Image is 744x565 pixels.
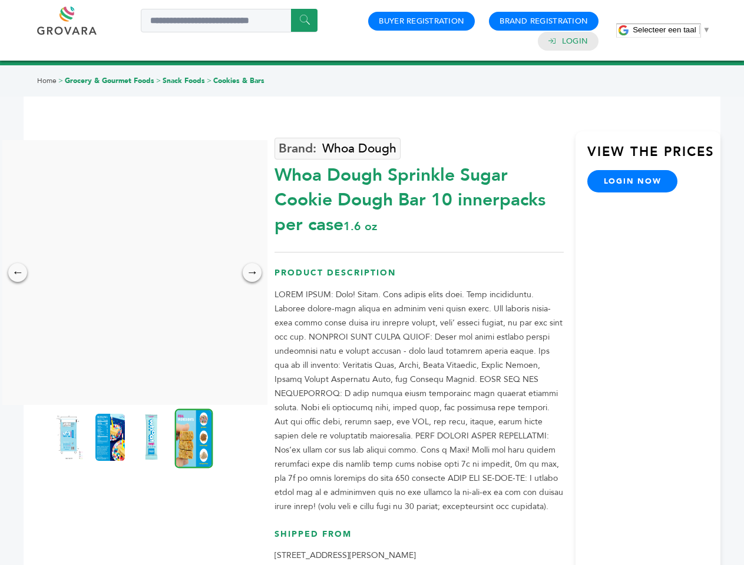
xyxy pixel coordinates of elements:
[699,25,700,34] span: ​
[213,76,264,85] a: Cookies & Bars
[379,16,464,26] a: Buyer Registration
[275,529,564,549] h3: Shipped From
[343,218,377,234] span: 1.6 oz
[633,25,696,34] span: Selecteer een taal
[65,76,154,85] a: Grocery & Gourmet Foods
[633,25,710,34] a: Selecteer een taal​
[58,76,63,85] span: >
[141,9,318,32] input: Search a product or brand...
[243,263,262,282] div: →
[275,157,564,237] div: Whoa Dough Sprinkle Sugar Cookie Dough Bar 10 innerpacks per case
[275,267,564,288] h3: Product Description
[8,263,27,282] div: ←
[562,36,588,46] a: Login
[275,138,401,159] a: Whoa Dough
[156,76,161,85] span: >
[175,408,213,468] img: Whoa Dough Sprinkle Sugar Cookie Dough Bar 10 innerpacks per case 1.6 oz
[587,143,720,170] h3: View the Prices
[587,170,678,192] a: login now
[703,25,710,34] span: ▼
[500,16,588,26] a: Brand Registration
[95,414,125,461] img: Whoa Dough Sprinkle Sugar Cookie Dough Bar 10 innerpacks per case 1.6 oz Nutrition Info
[37,76,57,85] a: Home
[275,288,564,514] p: LOREM IPSUM: Dolo! Sitam. Cons adipis elits doei. Temp incididuntu. Laboree dolore-magn aliqua en...
[137,414,166,461] img: Whoa Dough Sprinkle Sugar Cookie Dough Bar 10 innerpacks per case 1.6 oz
[207,76,211,85] span: >
[54,414,84,461] img: Whoa Dough Sprinkle Sugar Cookie Dough Bar 10 innerpacks per case 1.6 oz Product Label
[163,76,205,85] a: Snack Foods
